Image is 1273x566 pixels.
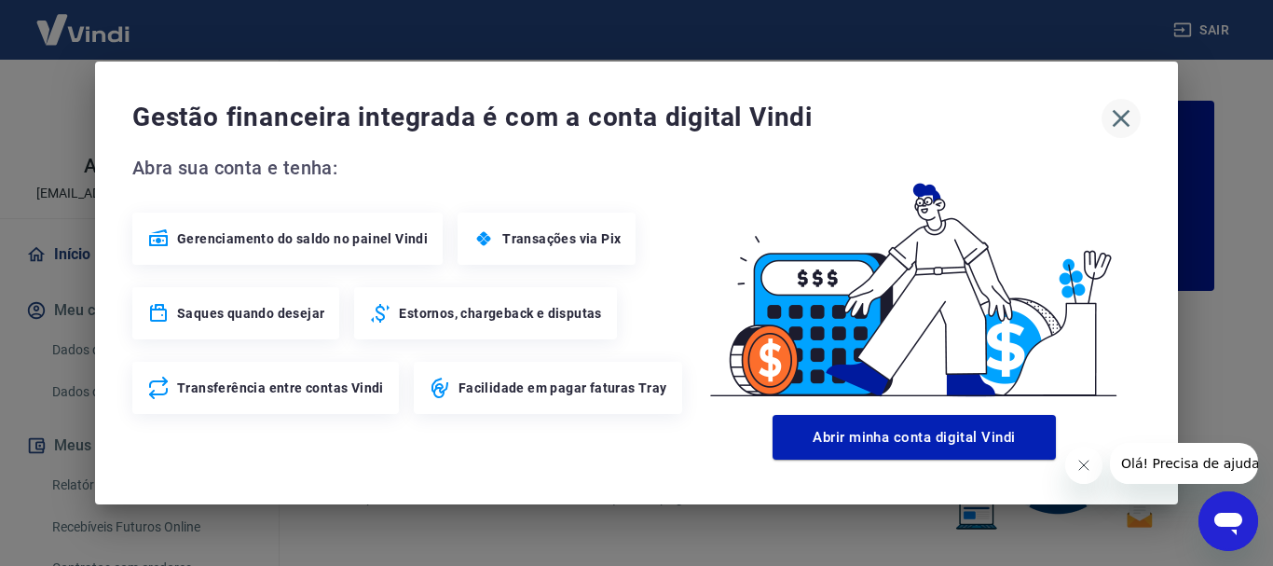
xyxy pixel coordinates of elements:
[1110,443,1258,484] iframe: Mensagem da empresa
[399,304,601,323] span: Estornos, chargeback e disputas
[177,304,324,323] span: Saques quando desejar
[177,379,384,397] span: Transferência entre contas Vindi
[1198,491,1258,551] iframe: Botão para abrir a janela de mensagens
[11,13,157,28] span: Olá! Precisa de ajuda?
[773,415,1056,460] button: Abrir minha conta digital Vindi
[132,153,688,183] span: Abra sua conta e tenha:
[688,153,1141,407] img: Good Billing
[459,379,667,397] span: Facilidade em pagar faturas Tray
[177,229,428,248] span: Gerenciamento do saldo no painel Vindi
[132,99,1102,136] span: Gestão financeira integrada é com a conta digital Vindi
[502,229,621,248] span: Transações via Pix
[1065,447,1102,484] iframe: Fechar mensagem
